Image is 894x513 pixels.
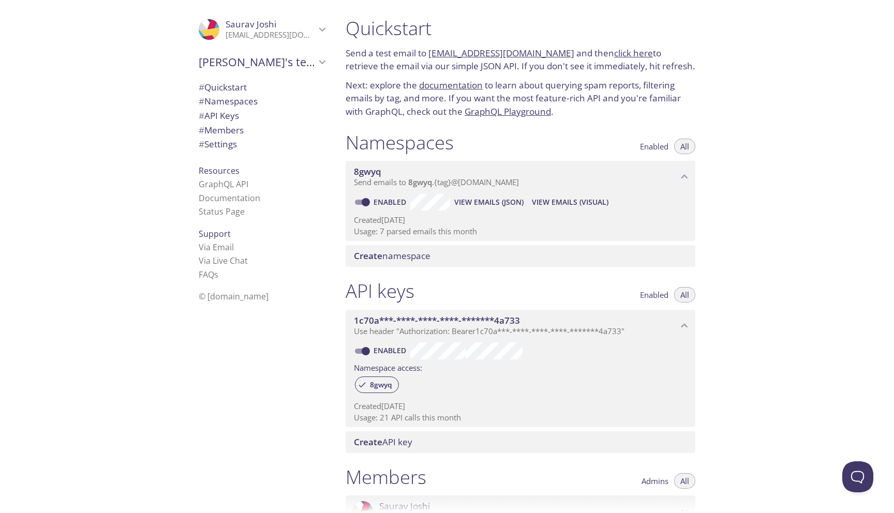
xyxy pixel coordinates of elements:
[190,49,333,76] div: Saurav's team
[346,161,695,193] div: 8gwyq namespace
[354,401,687,412] p: Created [DATE]
[190,123,333,138] div: Members
[199,95,204,107] span: #
[199,206,245,217] a: Status Page
[450,194,528,210] button: View Emails (JSON)
[634,287,675,303] button: Enabled
[199,110,239,122] span: API Keys
[346,279,414,303] h1: API keys
[408,177,432,187] span: 8gwyq
[634,139,675,154] button: Enabled
[428,47,574,59] a: [EMAIL_ADDRESS][DOMAIN_NAME]
[199,81,204,93] span: #
[226,30,316,40] p: [EMAIL_ADDRESS][DOMAIN_NAME]
[190,12,333,47] div: Saurav Joshi
[199,178,248,190] a: GraphQL API
[354,412,687,423] p: Usage: 21 API calls this month
[199,242,234,253] a: Via Email
[346,47,695,73] p: Send a test email to and then to retrieve the email via our simple JSON API. If you don't see it ...
[354,177,519,187] span: Send emails to . {tag} @[DOMAIN_NAME]
[190,80,333,95] div: Quickstart
[199,110,204,122] span: #
[354,226,687,237] p: Usage: 7 parsed emails this month
[199,95,258,107] span: Namespaces
[346,431,695,453] div: Create API Key
[842,461,873,492] iframe: Help Scout Beacon - Open
[346,79,695,118] p: Next: explore the to learn about querying spam reports, filtering emails by tag, and more. If you...
[674,139,695,154] button: All
[190,94,333,109] div: Namespaces
[199,138,237,150] span: Settings
[226,18,276,30] span: Saurav Joshi
[364,380,398,389] span: 8gwyq
[199,228,231,239] span: Support
[346,131,454,154] h1: Namespaces
[346,465,426,489] h1: Members
[354,436,412,448] span: API key
[190,137,333,152] div: Team Settings
[465,105,551,117] a: GraphQL Playground
[199,138,204,150] span: #
[372,197,410,207] a: Enabled
[674,473,695,489] button: All
[614,47,653,59] a: click here
[674,287,695,303] button: All
[354,215,687,225] p: Created [DATE]
[214,269,218,280] span: s
[419,79,483,91] a: documentation
[199,269,218,280] a: FAQ
[346,245,695,267] div: Create namespace
[199,291,269,302] span: © [DOMAIN_NAME]
[199,55,316,69] span: [PERSON_NAME]'s team
[354,436,382,448] span: Create
[532,196,608,208] span: View Emails (Visual)
[199,255,248,266] a: Via Live Chat
[355,376,399,393] div: 8gwyq
[199,124,244,136] span: Members
[354,359,422,374] label: Namespace access:
[354,165,381,177] span: 8gwyq
[199,124,204,136] span: #
[199,165,240,176] span: Resources
[454,196,524,208] span: View Emails (JSON)
[635,473,675,489] button: Admins
[190,109,333,123] div: API Keys
[199,81,247,93] span: Quickstart
[354,250,430,262] span: namespace
[346,17,695,40] h1: Quickstart
[528,194,613,210] button: View Emails (Visual)
[372,345,410,355] a: Enabled
[199,192,260,204] a: Documentation
[354,250,382,262] span: Create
